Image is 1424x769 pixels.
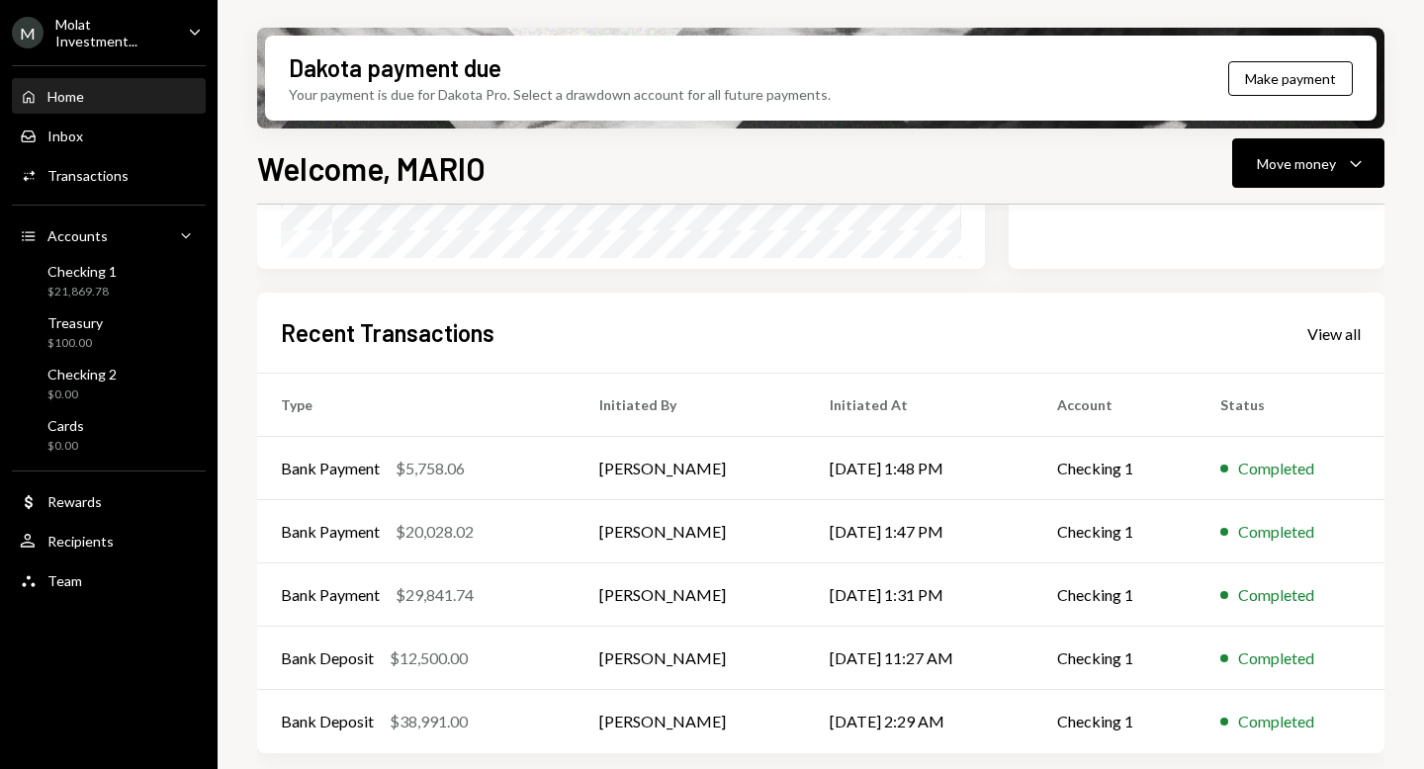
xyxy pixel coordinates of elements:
div: $0.00 [47,438,84,455]
div: Team [47,572,82,589]
div: Bank Deposit [281,710,374,733]
td: [DATE] 1:31 PM [806,563,1032,627]
div: $100.00 [47,335,103,352]
td: Checking 1 [1033,500,1198,563]
a: Checking 2$0.00 [12,360,206,407]
div: Accounts [47,227,108,244]
a: Treasury$100.00 [12,308,206,356]
div: $20,028.02 [396,520,474,544]
div: $29,841.74 [396,583,474,607]
div: Rewards [47,493,102,510]
div: Home [47,88,84,105]
a: View all [1307,322,1361,344]
div: Bank Payment [281,520,380,544]
a: Inbox [12,118,206,153]
div: Checking 1 [47,263,117,280]
td: Checking 1 [1033,627,1198,690]
td: [DATE] 1:47 PM [806,500,1032,563]
div: Transactions [47,167,129,184]
a: Cards$0.00 [12,411,206,459]
div: $21,869.78 [47,284,117,300]
div: $38,991.00 [390,710,468,733]
div: Completed [1238,710,1314,733]
a: Transactions [12,157,206,193]
td: [PERSON_NAME] [576,563,806,627]
td: [DATE] 1:48 PM [806,437,1032,500]
th: Account [1033,374,1198,437]
td: [PERSON_NAME] [576,500,806,563]
div: View all [1307,324,1361,344]
div: Inbox [47,128,83,144]
div: Move money [1257,153,1336,174]
div: Molat Investment... [55,16,172,49]
td: Checking 1 [1033,437,1198,500]
a: Recipients [12,523,206,558]
button: Move money [1232,138,1384,188]
div: $12,500.00 [390,646,468,670]
div: Completed [1238,457,1314,480]
div: M [12,17,44,48]
th: Initiated At [806,374,1032,437]
div: Your payment is due for Dakota Pro. Select a drawdown account for all future payments. [289,84,831,105]
div: Cards [47,417,84,434]
div: Bank Payment [281,583,380,607]
h1: Welcome, MARIO [257,148,486,188]
button: Make payment [1228,61,1353,96]
th: Initiated By [576,374,806,437]
div: Treasury [47,314,103,331]
th: Type [257,374,576,437]
td: [PERSON_NAME] [576,437,806,500]
div: $0.00 [47,386,117,403]
div: Checking 2 [47,366,117,383]
div: $5,758.06 [396,457,465,480]
div: Bank Deposit [281,646,374,670]
div: Completed [1238,520,1314,544]
td: Checking 1 [1033,690,1198,753]
h2: Recent Transactions [281,316,494,349]
td: [PERSON_NAME] [576,690,806,753]
a: Checking 1$21,869.78 [12,257,206,304]
td: [DATE] 2:29 AM [806,690,1032,753]
div: Completed [1238,583,1314,607]
a: Rewards [12,483,206,519]
a: Team [12,562,206,598]
td: Checking 1 [1033,563,1198,627]
div: Dakota payment due [289,51,501,84]
a: Home [12,78,206,114]
div: Completed [1238,646,1314,670]
td: [DATE] 11:27 AM [806,627,1032,690]
div: Recipients [47,533,114,550]
a: Accounts [12,217,206,253]
th: Status [1197,374,1384,437]
div: Bank Payment [281,457,380,480]
td: [PERSON_NAME] [576,627,806,690]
